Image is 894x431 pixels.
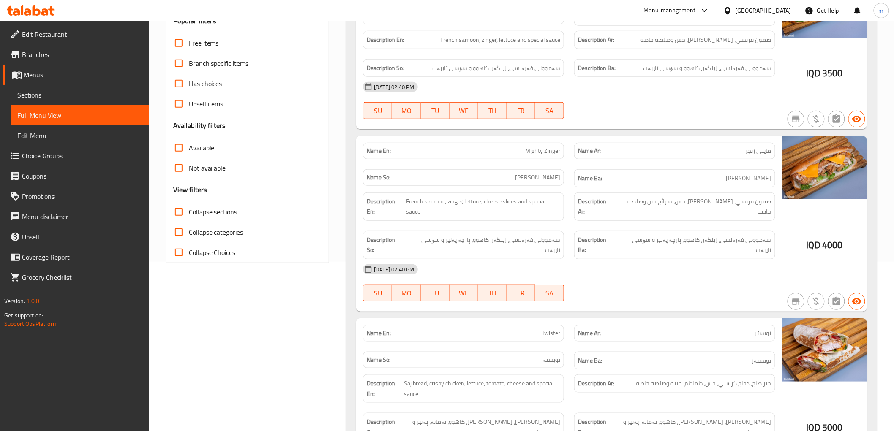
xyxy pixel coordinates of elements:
button: MO [392,285,421,301]
span: Edit Restaurant [22,29,142,39]
span: Available [189,143,215,153]
button: WE [450,285,478,301]
span: Free items [189,38,219,48]
h3: Popular filters [173,16,322,26]
strong: Name Ba: [578,355,602,366]
span: زینگەر [756,12,771,22]
button: TH [478,102,507,119]
span: Branch specific items [189,58,249,68]
span: TH [482,287,504,299]
span: 3500 [822,65,843,81]
button: Not branch specific item [788,111,804,127]
span: Branches [22,49,142,60]
button: Purchased item [808,293,825,310]
button: Not branch specific item [788,293,804,310]
h3: Availability filters [173,121,226,130]
strong: Name En: [367,146,391,155]
span: SA [539,287,561,299]
span: Collapse sections [189,207,237,217]
img: kentucky_Corner%D8%AA%D9%88%D9%8A%D8%B3%D8%AA%D8%B1kara638938033767776203.jpg [782,318,867,382]
a: Full Menu View [11,105,149,125]
span: Menus [24,70,142,80]
span: WE [453,105,475,117]
button: Not has choices [828,293,845,310]
strong: Name So: [367,173,390,182]
span: Coverage Report [22,252,142,262]
a: Menu disclaimer [3,206,149,227]
button: TU [421,102,450,119]
span: 1.0.0 [26,295,39,306]
button: Not has choices [828,111,845,127]
span: [DATE] 02:40 PM [371,266,417,274]
span: [DATE] 02:40 PM [371,83,417,91]
button: SU [363,102,392,119]
h3: View filters [173,185,207,195]
span: WE [453,287,475,299]
strong: Description So: [367,235,404,255]
strong: Name So: [367,355,390,364]
a: Edit Restaurant [3,24,149,44]
span: Version: [4,295,25,306]
span: سەموونی فەرەنسی، زینگەر، کاهوو، پارچە پەنیر و سۆسی تایبەت [406,235,560,255]
span: Mighty Zinger [525,146,560,155]
button: WE [450,102,478,119]
a: Upsell [3,227,149,247]
span: SA [539,105,561,117]
span: m [879,6,884,15]
span: Menu disclaimer [22,211,142,222]
div: Menu-management [644,5,696,16]
span: Choice Groups [22,151,142,161]
button: SA [535,285,564,301]
a: Coupons [3,166,149,186]
span: Sections [17,90,142,100]
strong: Description Ar: [578,35,614,45]
span: صمون فرنسي، زنجر، خس، شرائح جبن وصلصة خاصة [616,196,771,217]
span: سەموونی فەرەنسی، زینگەر، کاهوو، پارچە پەنیر و سۆسی تایبەت [617,235,771,255]
span: Upsell [22,232,142,242]
a: Grocery Checklist [3,267,149,287]
button: SU [363,285,392,301]
span: Edit Menu [17,130,142,141]
span: [PERSON_NAME] [515,173,560,182]
span: Collapse Choices [189,247,236,258]
span: MO [395,105,417,117]
strong: Name Ar: [578,146,601,155]
span: Collapse categories [189,227,243,237]
button: Purchased item [808,111,825,127]
strong: Description Ba: [578,63,616,73]
button: Available [848,293,865,310]
span: سەموونی فەرەنسی، زینگەر، کاهوو و سۆسی تایبەت [432,63,560,73]
span: Grocery Checklist [22,272,142,282]
span: Has choices [189,79,222,89]
span: Full Menu View [17,110,142,120]
strong: Description En: [367,378,402,399]
span: Coupons [22,171,142,181]
img: kentucky_Corner%D9%85%D8%A7%D9%8A%D8%AA%D9%8A_%D8%B2%D9%86%D8%AC%D8%B1638938033924230852.jpg [782,136,867,199]
span: 4000 [822,237,843,253]
a: Branches [3,44,149,65]
strong: Description En: [367,196,404,217]
strong: Name Ar: [578,329,601,338]
button: FR [507,102,536,119]
a: Promotions [3,186,149,206]
span: تويستر [755,329,771,338]
span: تویستەر [541,355,560,364]
a: Menus [3,65,149,85]
span: MO [395,287,417,299]
span: Saj bread, crispy chicken, lettuce, tomato, cheese and special sauce [404,378,561,399]
button: MO [392,102,421,119]
strong: Description Ar: [578,378,614,389]
span: TU [424,287,446,299]
span: Upsell items [189,99,223,109]
strong: Description En: [367,35,404,45]
span: IQD [807,237,820,253]
strong: Name En: [367,329,391,338]
span: SU [367,287,389,299]
span: مايتي زنجر [746,146,771,155]
strong: Name Ba: [578,12,602,22]
span: FR [510,105,532,117]
span: [PERSON_NAME] [726,173,771,184]
button: SA [535,102,564,119]
a: Support.OpsPlatform [4,318,58,329]
button: FR [507,285,536,301]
